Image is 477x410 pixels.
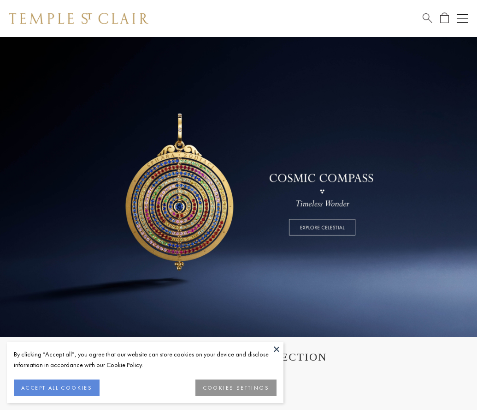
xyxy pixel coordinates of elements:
a: Open Shopping Bag [440,12,449,24]
div: By clicking “Accept all”, you agree that our website can store cookies on your device and disclos... [14,349,277,370]
button: Open navigation [457,13,468,24]
button: ACCEPT ALL COOKIES [14,380,100,396]
button: COOKIES SETTINGS [195,380,277,396]
img: Temple St. Clair [9,13,148,24]
a: Search [423,12,432,24]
